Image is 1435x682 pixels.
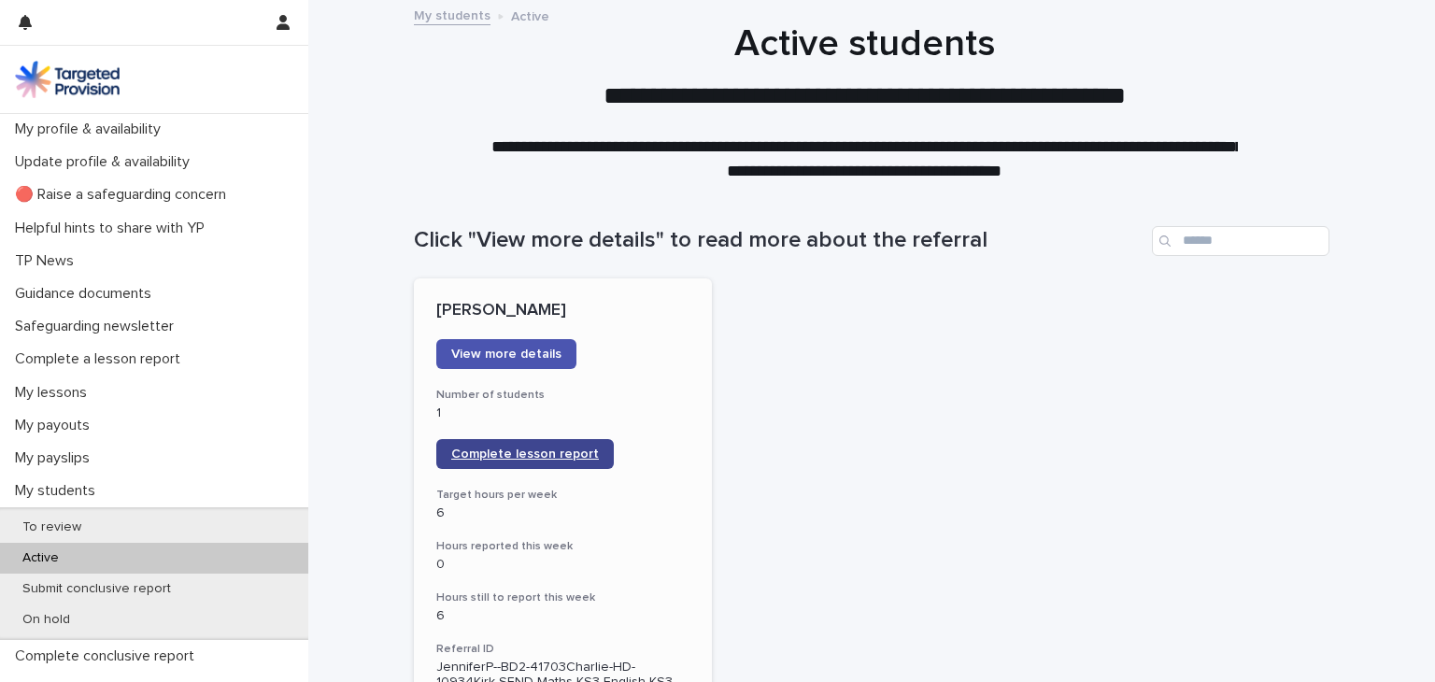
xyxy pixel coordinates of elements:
p: Helpful hints to share with YP [7,220,220,237]
p: Active [7,550,74,566]
h3: Referral ID [436,642,689,657]
p: 🔴 Raise a safeguarding concern [7,186,241,204]
h1: Click "View more details" to read more about the referral [414,227,1144,254]
img: M5nRWzHhSzIhMunXDL62 [15,61,120,98]
p: Complete conclusive report [7,647,209,665]
p: My lessons [7,384,102,402]
a: View more details [436,339,576,369]
h3: Number of students [436,388,689,403]
p: 6 [436,505,689,521]
p: [PERSON_NAME] [436,301,689,321]
p: 1 [436,405,689,421]
h3: Hours reported this week [436,539,689,554]
span: Complete lesson report [451,448,599,461]
a: Complete lesson report [436,439,614,469]
a: My students [414,4,490,25]
input: Search [1152,226,1329,256]
p: Guidance documents [7,285,166,303]
p: TP News [7,252,89,270]
h3: Target hours per week [436,488,689,503]
p: 0 [436,557,689,573]
p: Safeguarding newsletter [7,318,189,335]
p: My payouts [7,417,105,434]
p: Submit conclusive report [7,581,186,597]
p: My students [7,482,110,500]
p: 6 [436,608,689,624]
p: Active [511,5,549,25]
p: My payslips [7,449,105,467]
h3: Hours still to report this week [436,590,689,605]
p: To review [7,519,96,535]
p: Complete a lesson report [7,350,195,368]
span: View more details [451,348,561,361]
p: On hold [7,612,85,628]
p: My profile & availability [7,121,176,138]
h1: Active students [406,21,1322,66]
p: Update profile & availability [7,153,205,171]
